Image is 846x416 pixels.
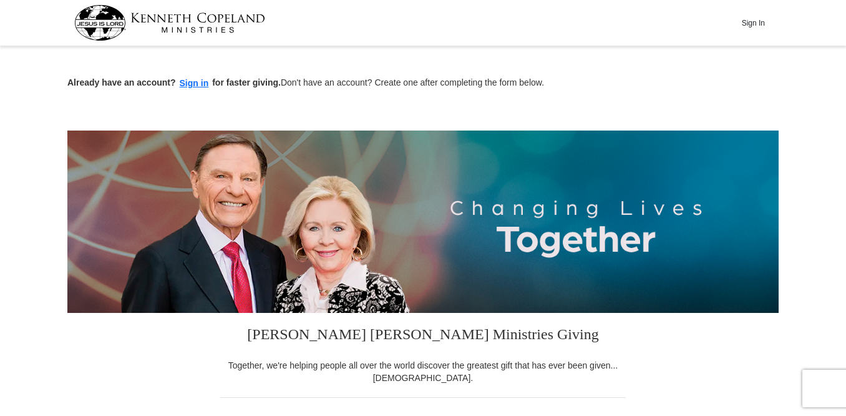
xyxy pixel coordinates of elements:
[734,13,772,32] button: Sign In
[74,5,265,41] img: kcm-header-logo.svg
[220,359,626,384] div: Together, we're helping people all over the world discover the greatest gift that has ever been g...
[176,76,213,91] button: Sign in
[67,76,779,91] p: Don't have an account? Create one after completing the form below.
[220,313,626,359] h3: [PERSON_NAME] [PERSON_NAME] Ministries Giving
[67,77,281,87] strong: Already have an account? for faster giving.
